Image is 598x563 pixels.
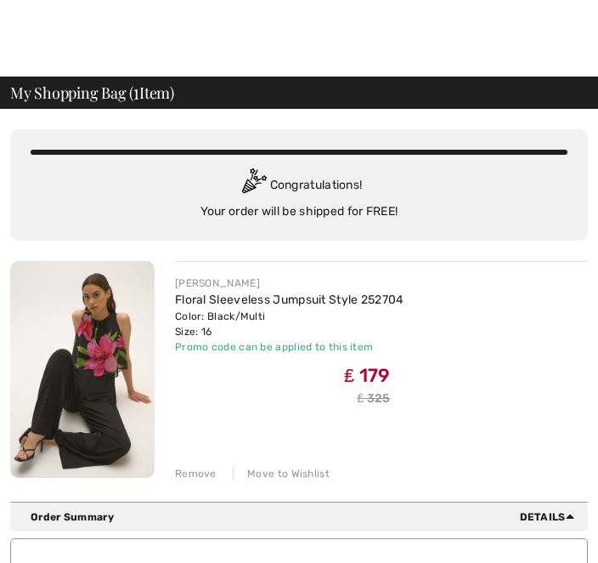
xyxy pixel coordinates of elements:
div: [PERSON_NAME] [175,276,404,291]
div: Move to Wishlist [233,466,330,481]
div: Congratulations! Your order will be shipped for FREE! [31,168,567,220]
span: My Shopping Bag ( Item) [10,85,174,100]
div: Order Summary [31,509,581,525]
span: 1 [133,82,139,101]
div: Remove [175,466,217,481]
span: ₤ 179 [344,364,391,387]
div: Promo code can be applied to this item [175,339,404,355]
div: Color: Black/Multi Size: 16 [175,309,404,339]
a: Floral Sleeveless Jumpsuit Style 252704 [175,293,404,307]
span: Details [520,509,581,525]
s: ₤ 325 [357,391,390,406]
img: Floral Sleeveless Jumpsuit Style 252704 [10,261,155,478]
img: Congratulation2.svg [236,168,270,202]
